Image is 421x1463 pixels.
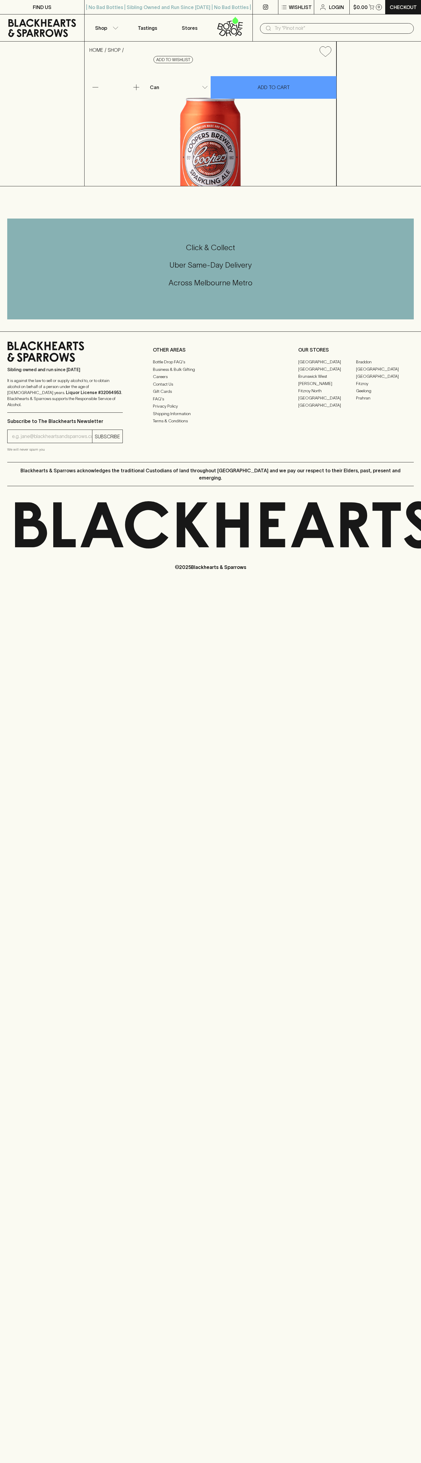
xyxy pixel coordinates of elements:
[153,359,268,366] a: Bottle Drop FAQ's
[7,219,414,319] div: Call to action block
[66,390,121,395] strong: Liquor License #32064953
[126,14,169,41] a: Tastings
[95,433,120,440] p: SUBSCRIBE
[33,4,51,11] p: FIND US
[274,23,409,33] input: Try "Pinot noir"
[7,418,123,425] p: Subscribe to The Blackhearts Newsletter
[298,373,356,380] a: Brunswick West
[317,44,334,59] button: Add to wishlist
[7,278,414,288] h5: Across Melbourne Metro
[12,432,92,441] input: e.g. jane@blackheartsandsparrows.com.au
[298,387,356,394] a: Fitzroy North
[7,446,123,452] p: We will never spam you
[356,365,414,373] a: [GEOGRAPHIC_DATA]
[85,62,336,186] img: 16917.png
[356,358,414,365] a: Braddon
[153,373,268,381] a: Careers
[7,367,123,373] p: Sibling owned and run since [DATE]
[7,260,414,270] h5: Uber Same-Day Delivery
[153,410,268,417] a: Shipping Information
[108,47,121,53] a: SHOP
[12,467,409,481] p: Blackhearts & Sparrows acknowledges the traditional Custodians of land throughout [GEOGRAPHIC_DAT...
[258,84,290,91] p: ADD TO CART
[153,381,268,388] a: Contact Us
[147,81,210,93] div: Can
[153,395,268,402] a: FAQ's
[329,4,344,11] p: Login
[356,380,414,387] a: Fitzroy
[298,402,356,409] a: [GEOGRAPHIC_DATA]
[153,403,268,410] a: Privacy Policy
[298,394,356,402] a: [GEOGRAPHIC_DATA]
[353,4,368,11] p: $0.00
[356,394,414,402] a: Prahran
[298,365,356,373] a: [GEOGRAPHIC_DATA]
[138,24,157,32] p: Tastings
[153,366,268,373] a: Business & Bulk Gifting
[211,76,336,99] button: ADD TO CART
[182,24,197,32] p: Stores
[298,346,414,353] p: OUR STORES
[289,4,312,11] p: Wishlist
[92,430,122,443] button: SUBSCRIBE
[169,14,211,41] a: Stores
[7,243,414,253] h5: Click & Collect
[356,387,414,394] a: Geelong
[7,377,123,408] p: It is against the law to sell or supply alcohol to, or to obtain alcohol on behalf of a person un...
[153,388,268,395] a: Gift Cards
[95,24,107,32] p: Shop
[298,358,356,365] a: [GEOGRAPHIC_DATA]
[356,373,414,380] a: [GEOGRAPHIC_DATA]
[153,346,268,353] p: OTHER AREAS
[153,418,268,425] a: Terms & Conditions
[378,5,380,9] p: 0
[89,47,103,53] a: HOME
[298,380,356,387] a: [PERSON_NAME]
[153,56,193,63] button: Add to wishlist
[150,84,159,91] p: Can
[390,4,417,11] p: Checkout
[85,14,127,41] button: Shop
